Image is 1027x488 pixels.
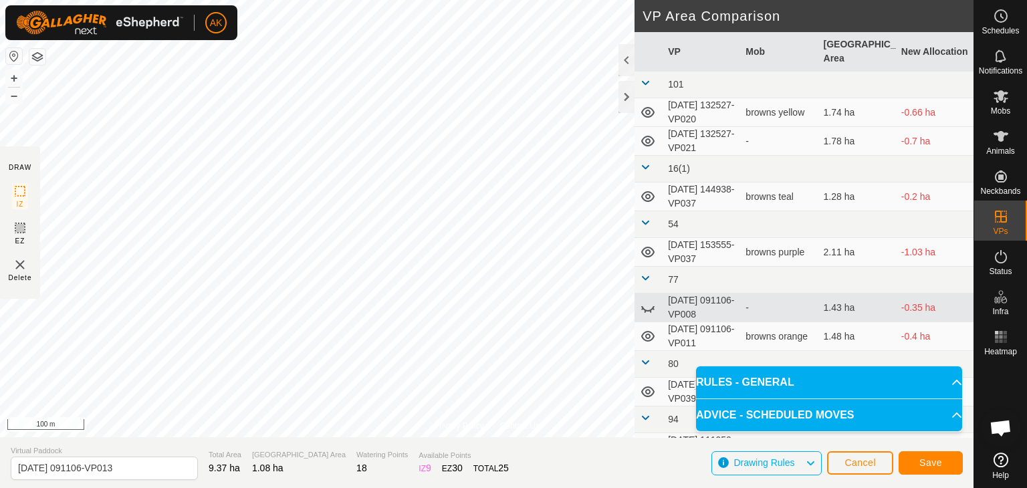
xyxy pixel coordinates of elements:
[668,79,683,90] span: 101
[252,463,283,473] span: 1.08 ha
[992,471,1009,479] span: Help
[6,70,22,86] button: +
[982,27,1019,35] span: Schedules
[17,199,24,209] span: IZ
[668,414,679,424] span: 94
[663,32,740,72] th: VP
[733,457,794,468] span: Drawing Rules
[668,163,690,174] span: 16(1)
[746,301,812,315] div: -
[15,236,25,246] span: EZ
[356,449,408,461] span: Watering Points
[696,399,962,431] p-accordion-header: ADVICE - SCHEDULED MOVES
[986,147,1015,155] span: Animals
[974,447,1027,485] a: Help
[663,182,740,211] td: [DATE] 144938-VP037
[991,107,1010,115] span: Mobs
[980,187,1020,195] span: Neckbands
[979,67,1022,75] span: Notifications
[896,322,974,351] td: -0.4 ha
[663,322,740,351] td: [DATE] 091106-VP011
[896,182,974,211] td: -0.2 ha
[668,219,679,229] span: 54
[844,457,876,468] span: Cancel
[498,463,509,473] span: 25
[896,32,974,72] th: New Allocation
[643,8,974,24] h2: VP Area Comparison
[6,88,22,104] button: –
[252,449,346,461] span: [GEOGRAPHIC_DATA] Area
[896,238,974,267] td: -1.03 ha
[11,445,198,457] span: Virtual Paddock
[426,463,431,473] span: 9
[993,227,1008,235] span: VPs
[9,162,31,172] div: DRAW
[746,330,812,344] div: browns orange
[992,308,1008,316] span: Infra
[12,257,28,273] img: VP
[896,98,974,127] td: -0.66 ha
[663,293,740,322] td: [DATE] 091106-VP008
[896,293,974,322] td: -0.35 ha
[818,322,896,351] td: 1.48 ha
[6,48,22,64] button: Reset Map
[663,238,740,267] td: [DATE] 153555-VP037
[696,374,794,390] span: RULES - GENERAL
[9,273,32,283] span: Delete
[29,49,45,65] button: Map Layers
[209,463,240,473] span: 9.37 ha
[356,463,367,473] span: 18
[818,182,896,211] td: 1.28 ha
[740,32,818,72] th: Mob
[818,32,896,72] th: [GEOGRAPHIC_DATA] Area
[434,420,484,432] a: Privacy Policy
[919,457,942,468] span: Save
[896,433,974,462] td: +0.26 ha
[746,134,812,148] div: -
[209,449,241,461] span: Total Area
[419,461,431,475] div: IZ
[746,190,812,204] div: browns teal
[663,378,740,406] td: [DATE] 145311-VP039
[210,16,223,30] span: AK
[899,451,963,475] button: Save
[663,433,740,462] td: [DATE] 111950-VP028
[452,463,463,473] span: 30
[818,433,896,462] td: 0.82 ha
[668,274,679,285] span: 77
[696,366,962,398] p-accordion-header: RULES - GENERAL
[818,238,896,267] td: 2.11 ha
[818,98,896,127] td: 1.74 ha
[981,408,1021,448] div: Open chat
[746,106,812,120] div: browns yellow
[746,245,812,259] div: browns purple
[818,293,896,322] td: 1.43 ha
[663,98,740,127] td: [DATE] 132527-VP020
[818,127,896,156] td: 1.78 ha
[896,127,974,156] td: -0.7 ha
[16,11,183,35] img: Gallagher Logo
[500,420,540,432] a: Contact Us
[419,450,509,461] span: Available Points
[442,461,463,475] div: EZ
[827,451,893,475] button: Cancel
[989,267,1012,275] span: Status
[663,127,740,156] td: [DATE] 132527-VP021
[984,348,1017,356] span: Heatmap
[696,407,854,423] span: ADVICE - SCHEDULED MOVES
[668,358,679,369] span: 80
[473,461,509,475] div: TOTAL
